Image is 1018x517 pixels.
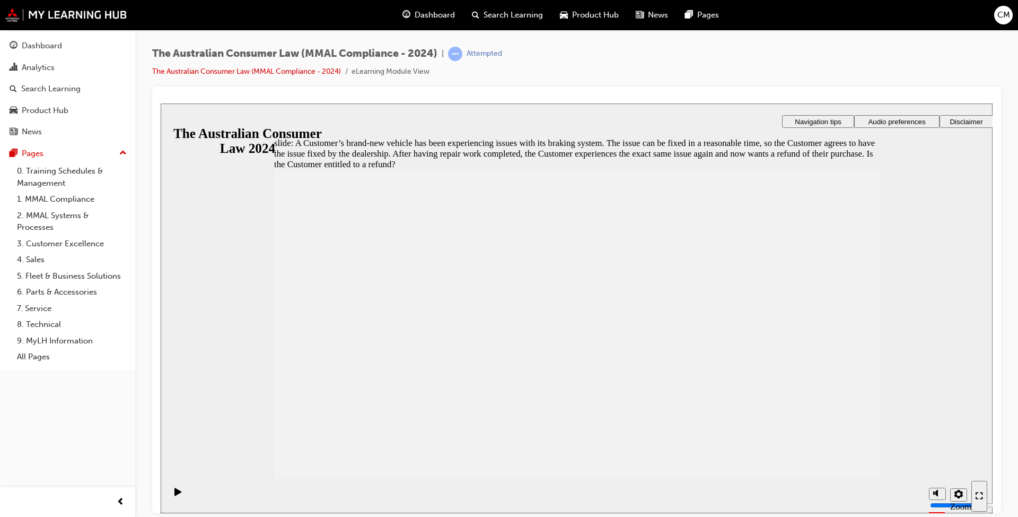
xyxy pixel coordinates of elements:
button: DashboardAnalyticsSearch LearningProduct HubNews [4,34,131,144]
div: playback controls [5,375,23,410]
a: 7. Service [13,300,131,317]
a: 3. Customer Excellence [13,236,131,252]
span: car-icon [560,8,568,22]
button: Settings [789,385,806,398]
li: eLearning Module View [352,66,429,78]
a: The Australian Consumer Law (MMAL Compliance - 2024) [152,67,341,76]
div: misc controls [763,375,805,410]
span: guage-icon [402,8,410,22]
a: Dashboard [4,36,131,56]
a: news-iconNews [627,4,677,26]
nav: slide navigation [811,375,827,410]
span: guage-icon [10,41,17,51]
div: Pages [22,148,43,160]
a: 9. MyLH Information [13,333,131,349]
span: Navigation tips [634,14,680,22]
button: Mute (Ctrl+Alt+M) [768,384,785,397]
button: Disclaimer [779,12,832,24]
a: car-iconProduct Hub [551,4,627,26]
span: car-icon [10,106,17,116]
span: Audio preferences [707,14,765,22]
a: News [4,122,131,142]
label: Zoom to fit [789,398,811,429]
a: 6. Parts & Accessories [13,284,131,300]
a: 5. Fleet & Business Solutions [13,268,131,285]
span: The Australian Consumer Law (MMAL Compliance - 2024) [152,48,437,60]
div: Search Learning [21,83,81,95]
div: News [22,126,42,138]
span: | [442,48,444,60]
div: Analytics [22,62,55,74]
a: All Pages [13,349,131,365]
span: news-icon [10,127,17,137]
span: pages-icon [685,8,693,22]
span: news-icon [636,8,644,22]
button: Enter full-screen (Ctrl+Alt+F) [811,377,827,408]
span: Pages [697,9,719,21]
a: 8. Technical [13,316,131,333]
span: up-icon [119,147,127,160]
button: Play (Ctrl+Alt+P) [5,384,23,402]
a: 0. Training Schedules & Management [13,163,131,191]
a: 4. Sales [13,252,131,268]
span: search-icon [472,8,479,22]
button: Navigation tips [621,12,694,24]
a: search-iconSearch Learning [463,4,551,26]
a: Search Learning [4,79,131,99]
span: learningRecordVerb_ATTEMPT-icon [448,47,462,61]
button: Audio preferences [694,12,779,24]
button: Pages [4,144,131,163]
a: 1. MMAL Compliance [13,191,131,208]
div: Product Hub [22,105,68,117]
span: Product Hub [572,9,619,21]
div: Attempted [467,49,502,59]
span: CM [997,9,1010,21]
span: Search Learning [484,9,543,21]
img: mmal [5,8,127,22]
a: 2. MMAL Systems & Processes [13,208,131,236]
div: Dashboard [22,40,62,52]
span: News [648,9,668,21]
span: Disclaimer [789,14,822,22]
button: CM [994,6,1013,24]
span: chart-icon [10,63,17,73]
a: guage-iconDashboard [394,4,463,26]
span: prev-icon [117,496,125,509]
a: Analytics [4,58,131,77]
input: volume [769,398,838,406]
a: Product Hub [4,101,131,120]
span: Dashboard [415,9,455,21]
a: pages-iconPages [677,4,727,26]
span: pages-icon [10,149,17,159]
span: search-icon [10,84,17,94]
